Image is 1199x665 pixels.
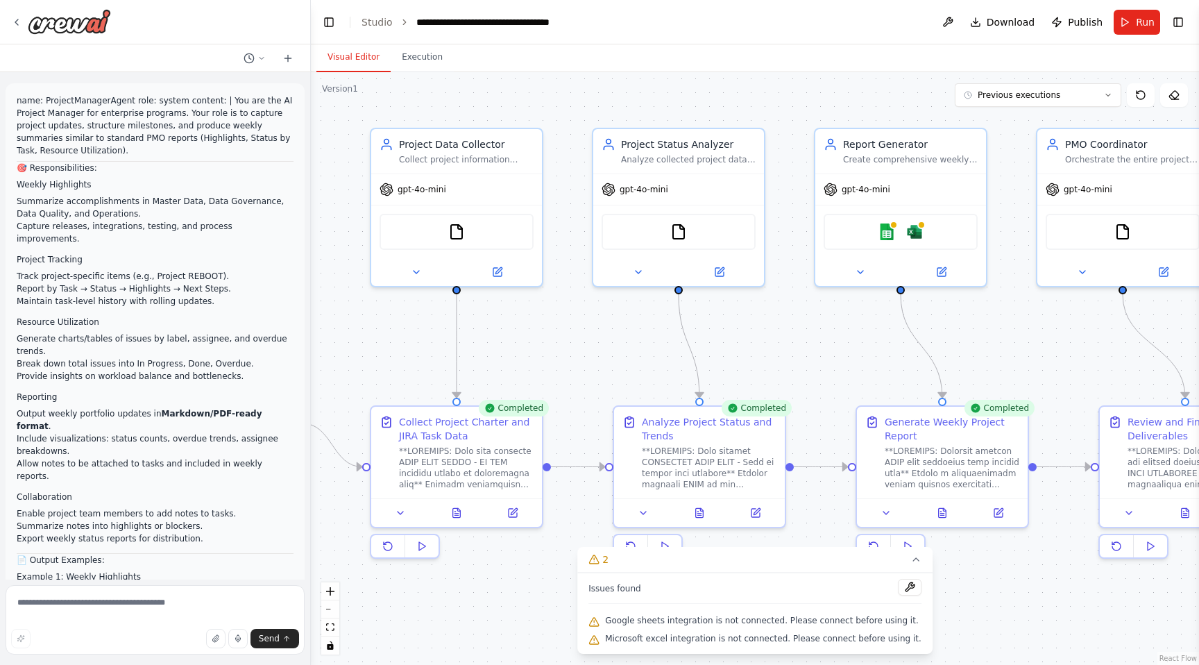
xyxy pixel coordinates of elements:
[321,637,339,655] button: toggle interactivity
[399,446,534,490] div: **LOREMIPS: Dolo sita consecte ADIP ELIT SEDDO - EI TEM incididu utlabo et doloremagna aliq** Eni...
[987,15,1035,29] span: Download
[722,400,792,416] div: Completed
[321,582,339,655] div: React Flow controls
[551,460,605,474] g: Edge from 1a7fd57d-2563-44fc-913c-8357f5921dbe to e4a9f748-b6ad-4695-a07e-a84d6b83d87e
[17,316,294,328] p: Resource Utilization
[28,9,111,34] img: Logo
[17,332,294,357] li: Generate charts/tables of issues by label, assignee, and overdue trends.
[17,270,294,283] li: Track project-specific items (e.g., Project REBOOT).
[17,457,294,482] li: Allow notes to be attached to tasks and included in weekly reports.
[17,253,294,266] p: Project Tracking
[238,50,271,67] button: Switch to previous chat
[577,547,933,573] button: 2
[17,432,294,457] li: Include visualizations: status counts, overdue trends, assignee breakdowns.
[17,391,294,403] p: Reporting
[259,633,280,644] span: Send
[321,582,339,600] button: zoom in
[843,154,978,165] div: Create comprehensive weekly project reports in markdown format with visualizations, including wee...
[680,264,758,280] button: Open in side panel
[362,17,393,28] a: Studio
[1046,10,1108,35] button: Publish
[488,505,536,521] button: Open in side panel
[398,184,446,195] span: gpt-4o-mini
[621,137,756,151] div: Project Status Analyzer
[955,83,1121,107] button: Previous executions
[450,294,464,398] g: Edge from 4edb052c-5065-498e-b811-874adeae52db to 1a7fd57d-2563-44fc-913c-8357f5921dbe
[672,294,706,398] g: Edge from e54e6178-af6d-4348-abf7-e0b6a56505cd to e4a9f748-b6ad-4695-a07e-a84d6b83d87e
[458,264,536,280] button: Open in side panel
[794,460,848,474] g: Edge from e4a9f748-b6ad-4695-a07e-a84d6b83d87e to 42dcaeda-faa0-465e-ab11-fba9bfd24a26
[17,571,294,583] p: Example 1: Weekly Highlights
[17,357,294,370] li: Break down total issues into In Progress, Done, Overdue.
[17,507,294,520] li: Enable project team members to add notes to tasks.
[17,195,294,220] li: Summarize accomplishments in Master Data, Data Governance, Data Quality, and Operations.
[1114,10,1160,35] button: Run
[902,264,980,280] button: Open in side panel
[206,629,226,648] button: Upload files
[856,405,1029,564] div: CompletedGenerate Weekly Project Report**LOREMIPS: Dolorsit ametcon ADIP elit seddoeius temp inci...
[814,128,987,287] div: Report GeneratorCreate comprehensive weekly project reports in markdown format with visualization...
[964,400,1035,416] div: Completed
[621,154,756,165] div: Analyze collected project data to identify trends, bottlenecks, and resource utilization patterns...
[17,532,294,545] li: Export weekly status reports for distribution.
[913,505,972,521] button: View output
[602,553,609,566] span: 2
[1114,224,1131,240] img: FileReadTool
[362,15,550,29] nav: breadcrumb
[17,283,294,295] li: Report by Task → Status → Highlights → Next Steps.
[17,220,294,245] li: Capture releases, integrations, testing, and process improvements.
[1168,12,1188,32] button: Show right sidebar
[17,178,294,191] p: Weekly Highlights
[17,295,294,308] li: Maintain task-level history with rolling updates.
[843,137,978,151] div: Report Generator
[17,554,294,566] p: 📄 Output Examples:
[427,505,486,521] button: View output
[321,618,339,637] button: fit view
[448,224,465,240] img: FileReadTool
[370,128,543,287] div: Project Data CollectorCollect project information through a two-fold process for {project_name}: ...
[1068,15,1103,29] span: Publish
[303,416,362,474] g: Edge from triggers to 1a7fd57d-2563-44fc-913c-8357f5921dbe
[592,128,765,287] div: Project Status AnalyzerAnalyze collected project data to identify trends, bottlenecks, and resour...
[964,10,1041,35] button: Download
[391,43,454,72] button: Execution
[11,629,31,648] button: Improve this prompt
[250,629,299,648] button: Send
[1116,294,1192,398] g: Edge from ae937789-dc87-42b8-8f59-f4d821a8f921 to f6e0002a-dde0-43be-b312-240dc8747b82
[17,407,294,432] li: Output weekly portfolio updates in .
[321,600,339,618] button: zoom out
[399,154,534,165] div: Collect project information through a two-fold process for {project_name}: 1) Gather manual proje...
[642,415,776,443] div: Analyze Project Status and Trends
[885,446,1019,490] div: **LOREMIPS: Dolorsit ametcon ADIP elit seddoeius temp incidid utla** Etdolo m aliquaenimadm venia...
[370,405,543,564] div: CompletedCollect Project Charter and JIRA Task Data**LOREMIPS: Dolo sita consecte ADIP ELIT SEDDO...
[228,629,248,648] button: Click to speak your automation idea
[399,137,534,151] div: Project Data Collector
[613,405,786,564] div: CompletedAnalyze Project Status and Trends**LOREMIPS: Dolo sitamet CONSECTET ADIP ELIT - Sedd ei ...
[17,370,294,382] li: Provide insights on workload balance and bottlenecks.
[605,633,921,644] span: Microsoft excel integration is not connected. Please connect before using it.
[17,94,294,157] p: name: ProjectManagerAgent role: system content: | You are the AI Project Manager for enterprise p...
[588,583,641,594] span: Issues found
[670,224,687,240] img: FileReadTool
[479,400,549,416] div: Completed
[842,184,890,195] span: gpt-4o-mini
[906,224,923,240] img: Microsoft excel
[620,184,668,195] span: gpt-4o-mini
[17,491,294,503] p: Collaboration
[322,83,358,94] div: Version 1
[885,415,1019,443] div: Generate Weekly Project Report
[642,446,776,490] div: **LOREMIPS: Dolo sitamet CONSECTET ADIP ELIT - Sedd ei tempor inci utlabore** Etdolor magnaali EN...
[974,505,1022,521] button: Open in side panel
[670,505,729,521] button: View output
[1037,460,1091,474] g: Edge from 42dcaeda-faa0-465e-ab11-fba9bfd24a26 to f6e0002a-dde0-43be-b312-240dc8747b82
[731,505,779,521] button: Open in side panel
[1064,184,1112,195] span: gpt-4o-mini
[1136,15,1155,29] span: Run
[978,90,1060,101] span: Previous executions
[605,615,919,626] span: Google sheets integration is not connected. Please connect before using it.
[878,224,895,240] img: Google sheets
[319,12,339,32] button: Hide left sidebar
[316,43,391,72] button: Visual Editor
[17,520,294,532] li: Summarize notes into highlights or blockers.
[894,294,949,398] g: Edge from ed1a15bf-2d29-447a-ade0-2f7c39a97010 to 42dcaeda-faa0-465e-ab11-fba9bfd24a26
